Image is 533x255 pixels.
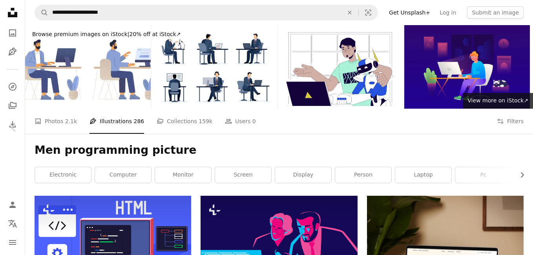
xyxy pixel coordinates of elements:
[35,109,77,134] a: Photos 2.1k
[455,167,511,183] a: pc
[35,5,378,20] form: Find visuals sitewide
[5,44,20,60] a: Illustrations
[359,5,378,20] button: Visual search
[435,6,461,19] a: Log in
[384,6,435,19] a: Get Unsplash+
[467,97,528,104] span: View more on iStock ↗
[225,109,256,134] a: Users 0
[278,25,403,109] img: AI integration line cartoon flat illustration
[65,117,77,126] span: 2.1k
[463,93,533,109] a: View more on iStock↗
[467,6,524,19] button: Submit an image
[35,143,524,157] h1: Men programming picture
[5,216,20,231] button: Language
[35,167,91,183] a: electronic
[35,5,48,20] button: Search Unsplash
[5,197,20,213] a: Log in / Sign up
[25,25,188,44] a: Browse premium images on iStock|20% off at iStock↗
[5,79,20,95] a: Explore
[515,167,524,183] button: scroll list to the right
[25,25,151,109] img: Vector illustration of a male character.
[341,5,358,20] button: Clear
[152,25,277,109] img: Businesspeople analyzing financial data on charts and graphs. Conference meeting planning report ...
[395,167,451,183] a: laptop
[335,167,391,183] a: person
[215,167,271,183] a: screen
[506,90,533,165] a: Next
[252,117,256,126] span: 0
[157,109,212,134] a: Collections 159k
[5,25,20,41] a: Photos
[497,109,524,134] button: Filters
[199,117,212,126] span: 159k
[32,31,129,37] span: Browse premium images on iStock |
[95,167,151,183] a: computer
[32,31,181,37] span: 20% off at iStock ↗
[155,167,211,183] a: monitor
[275,167,331,183] a: display
[5,235,20,250] button: Menu
[404,25,530,109] img: Designer Works at Home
